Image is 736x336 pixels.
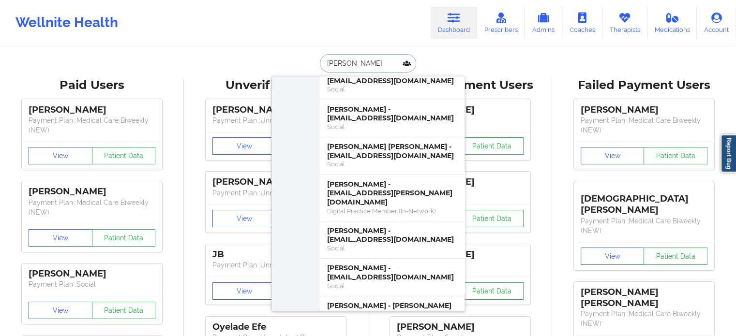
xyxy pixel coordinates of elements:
div: [PERSON_NAME] [PERSON_NAME] - [EMAIL_ADDRESS][DOMAIN_NAME] [327,142,457,160]
div: Social [327,282,457,290]
button: Patient Data [460,210,524,227]
button: View [29,229,92,247]
div: [PERSON_NAME] [212,176,339,188]
div: [DEMOGRAPHIC_DATA][PERSON_NAME] [581,186,707,216]
div: Paid Users [7,78,177,93]
a: Account [697,7,736,39]
div: [PERSON_NAME] [581,104,707,116]
a: Therapists [602,7,647,39]
div: JB [212,249,339,260]
div: Digital Practice Member (In-Network) [327,207,457,215]
button: View [212,210,276,227]
div: [PERSON_NAME] - [EMAIL_ADDRESS][DOMAIN_NAME] [327,263,457,281]
p: Payment Plan : Medical Care Biweekly (NEW) [581,216,707,235]
a: Prescribers [477,7,525,39]
div: Social [327,85,457,93]
button: View [29,302,92,319]
button: Patient Data [460,282,524,300]
button: View [29,147,92,164]
div: [PERSON_NAME] [397,321,524,333]
button: Patient Data [92,147,156,164]
div: [PERSON_NAME] - [PERSON_NAME][EMAIL_ADDRESS][PERSON_NAME][PERSON_NAME][DOMAIN_NAME] [327,301,457,328]
button: View [212,282,276,300]
button: Patient Data [92,302,156,319]
a: Coaches [562,7,602,39]
button: Patient Data [92,229,156,247]
a: Admins [525,7,562,39]
p: Payment Plan : Unmatched Plan [212,260,339,270]
div: [PERSON_NAME] - [EMAIL_ADDRESS][PERSON_NAME][DOMAIN_NAME] [327,180,457,207]
div: [PERSON_NAME] - [EMAIL_ADDRESS][DOMAIN_NAME] [327,67,457,85]
div: [PERSON_NAME] - [EMAIL_ADDRESS][DOMAIN_NAME] [327,226,457,244]
div: [PERSON_NAME] [29,268,155,279]
div: [PERSON_NAME] [PERSON_NAME] [581,287,707,309]
button: Patient Data [460,137,524,155]
div: [PERSON_NAME] [212,104,339,116]
p: Payment Plan : Medical Care Biweekly (NEW) [29,198,155,217]
div: Unverified Users [191,78,361,93]
div: [PERSON_NAME] - [EMAIL_ADDRESS][DOMAIN_NAME] [327,105,457,123]
p: Payment Plan : Unmatched Plan [212,116,339,125]
a: Medications [647,7,697,39]
div: Social [327,244,457,252]
p: Payment Plan : Social [29,279,155,289]
a: Dashboard [431,7,477,39]
button: View [581,147,645,164]
div: [PERSON_NAME] [29,186,155,197]
div: Social [327,160,457,168]
div: Failed Payment Users [559,78,729,93]
div: Social [327,123,457,131]
div: [PERSON_NAME] [29,104,155,116]
div: Oyelade Efe [212,321,339,333]
a: Report Bug [721,134,736,173]
button: View [581,248,645,265]
p: Payment Plan : Medical Care Biweekly (NEW) [581,309,707,328]
button: Patient Data [644,248,707,265]
button: View [212,137,276,155]
p: Payment Plan : Medical Care Biweekly (NEW) [581,116,707,135]
button: Patient Data [644,147,707,164]
p: Payment Plan : Unmatched Plan [212,188,339,198]
p: Payment Plan : Medical Care Biweekly (NEW) [29,116,155,135]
